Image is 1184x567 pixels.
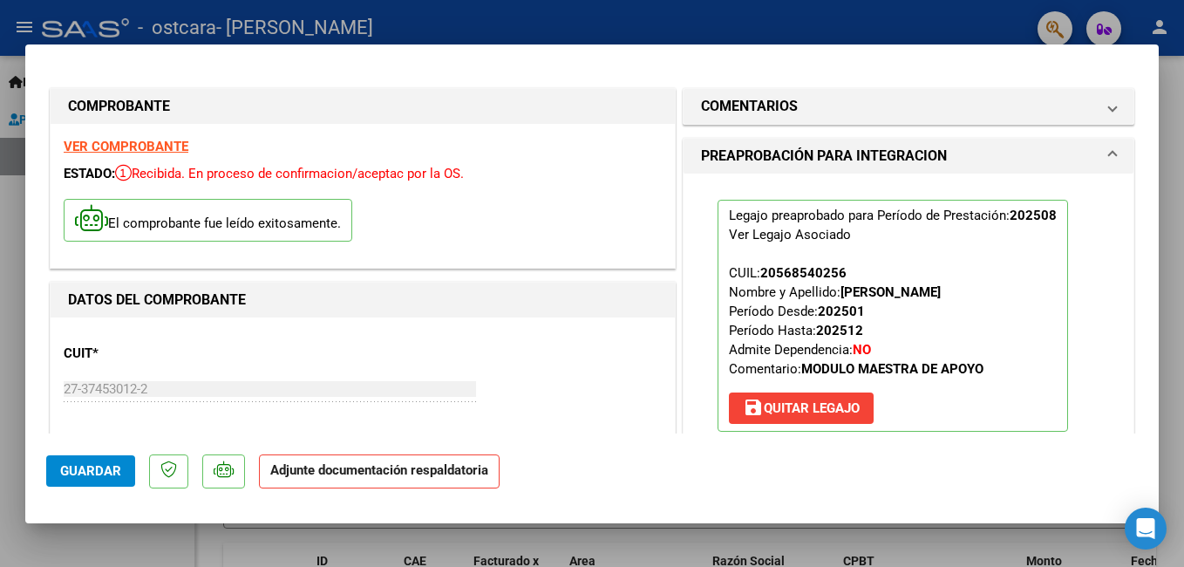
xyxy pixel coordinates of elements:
mat-expansion-panel-header: PREAPROBACIÓN PARA INTEGRACION [684,139,1133,174]
strong: MODULO MAESTRA DE APOYO [801,361,983,377]
strong: NO [853,342,871,358]
strong: COMPROBANTE [68,98,170,114]
span: Guardar [60,463,121,479]
div: PREAPROBACIÓN PARA INTEGRACION [684,174,1133,472]
h1: COMENTARIOS [701,96,798,117]
span: CUIL: Nombre y Apellido: Período Desde: Período Hasta: Admite Dependencia: [729,265,983,377]
strong: [PERSON_NAME] [840,284,941,300]
div: Open Intercom Messenger [1125,508,1167,550]
p: El comprobante fue leído exitosamente. [64,199,352,242]
strong: Adjunte documentación respaldatoria [270,462,488,478]
button: Guardar [46,455,135,487]
strong: 202512 [816,323,863,338]
p: Legajo preaprobado para Período de Prestación: [718,200,1068,432]
span: Quitar Legajo [743,400,860,416]
strong: 202501 [818,304,865,319]
strong: 202508 [1010,208,1057,223]
button: Quitar Legajo [729,393,874,424]
p: CUIT [64,344,243,364]
mat-expansion-panel-header: COMENTARIOS [684,89,1133,124]
span: ESTADO: [64,166,115,181]
a: VER COMPROBANTE [64,139,188,154]
span: ANALISIS PRESTADOR [64,434,196,449]
div: Ver Legajo Asociado [729,225,851,244]
div: 20568540256 [760,263,847,283]
strong: DATOS DEL COMPROBANTE [68,291,246,308]
span: Comentario: [729,361,983,377]
span: Recibida. En proceso de confirmacion/aceptac por la OS. [115,166,464,181]
mat-icon: save [743,397,764,418]
h1: PREAPROBACIÓN PARA INTEGRACION [701,146,947,167]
